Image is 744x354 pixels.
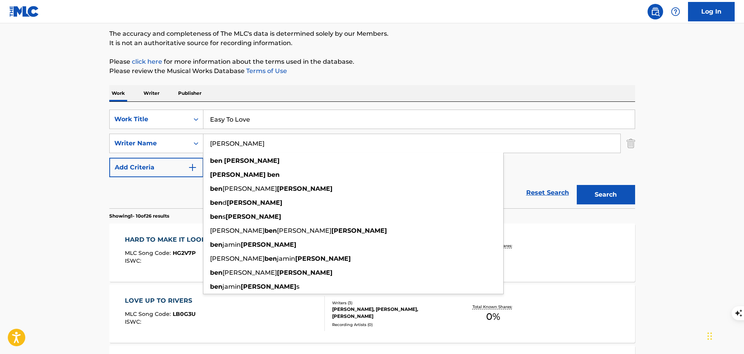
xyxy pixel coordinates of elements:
a: LOVE UP TO RIVERSMLC Song Code:LB0G3UISWC:Writers (3)[PERSON_NAME], [PERSON_NAME], [PERSON_NAME]R... [109,284,635,343]
span: [PERSON_NAME] [277,227,331,234]
p: The accuracy and completeness of The MLC's data is determined solely by our Members. [109,29,635,38]
span: MLC Song Code : [125,310,173,317]
a: Log In [688,2,735,21]
span: s [222,213,226,220]
span: 0 % [486,310,500,324]
span: MLC Song Code : [125,249,173,256]
strong: ben [210,241,222,248]
a: click here [132,58,162,65]
div: Writers ( 3 ) [332,300,450,306]
iframe: Chat Widget [705,317,744,354]
strong: [PERSON_NAME] [210,171,266,178]
button: Search [577,185,635,204]
strong: ben [210,157,222,164]
strong: [PERSON_NAME] [277,269,333,276]
span: jamin [277,255,295,262]
strong: ben [210,185,222,192]
div: Recording Artists ( 0 ) [332,322,450,328]
a: Public Search [648,4,663,19]
span: [PERSON_NAME] [222,185,277,192]
strong: ben [210,283,222,290]
strong: [PERSON_NAME] [295,255,351,262]
div: Work Title [114,115,184,124]
span: s [296,283,299,290]
form: Search Form [109,110,635,208]
span: HG2V7P [173,249,196,256]
strong: ben [210,269,222,276]
span: [PERSON_NAME] [210,227,264,234]
span: jamin [222,241,241,248]
a: Terms of Use [245,67,287,75]
img: search [651,7,660,16]
strong: ben [267,171,280,178]
div: HARD TO MAKE IT LOOK EASY [125,235,229,244]
strong: ben [210,213,222,220]
div: Help [668,4,683,19]
div: Writer Name [114,139,184,148]
span: jamin [222,283,241,290]
strong: ben [264,255,277,262]
p: Writer [141,85,162,101]
strong: [PERSON_NAME] [277,185,333,192]
span: [PERSON_NAME] [222,269,277,276]
button: Add Criteria [109,158,203,177]
a: HARD TO MAKE IT LOOK EASYMLC Song Code:HG2V7PISWC:Writers (5)[PERSON_NAME], [PERSON_NAME], [PERSO... [109,223,635,282]
strong: [PERSON_NAME] [331,227,387,234]
span: [PERSON_NAME] [210,255,264,262]
span: LB0G3U [173,310,196,317]
p: It is not an authoritative source for recording information. [109,38,635,48]
img: 9d2ae6d4665cec9f34b9.svg [188,163,197,172]
strong: [PERSON_NAME] [224,157,280,164]
p: Please for more information about the terms used in the database. [109,57,635,66]
div: LOVE UP TO RIVERS [125,296,196,305]
p: Total Known Shares: [473,304,514,310]
a: Reset Search [522,184,573,201]
img: Delete Criterion [627,134,635,153]
img: help [671,7,680,16]
span: ISWC : [125,257,143,264]
strong: [PERSON_NAME] [226,213,281,220]
strong: [PERSON_NAME] [241,241,296,248]
span: ISWC : [125,318,143,325]
strong: ben [264,227,277,234]
strong: [PERSON_NAME] [241,283,296,290]
img: MLC Logo [9,6,39,17]
strong: ben [210,199,222,206]
div: [PERSON_NAME], [PERSON_NAME], [PERSON_NAME] [332,306,450,320]
p: Work [109,85,127,101]
p: Publisher [176,85,204,101]
strong: [PERSON_NAME] [227,199,282,206]
p: Showing 1 - 10 of 26 results [109,213,169,220]
p: Please review the Musical Works Database [109,66,635,76]
span: d [222,199,227,206]
div: Drag [707,324,712,348]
